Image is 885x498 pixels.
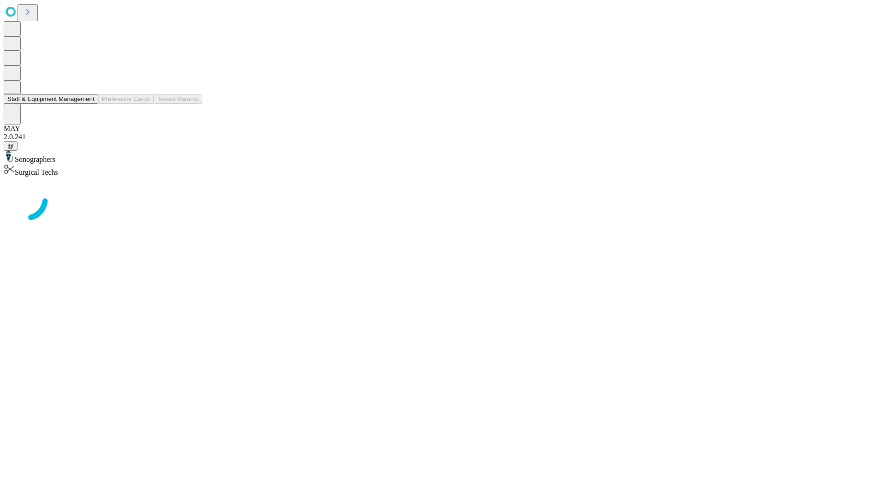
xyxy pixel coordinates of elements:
[4,94,98,104] button: Staff & Equipment Management
[98,94,153,104] button: Preference Cards
[4,141,18,151] button: @
[153,94,202,104] button: Tenant Params
[4,151,881,164] div: Sonographers
[4,125,881,133] div: MAY
[4,133,881,141] div: 2.0.241
[4,164,881,177] div: Surgical Techs
[7,142,14,149] span: @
